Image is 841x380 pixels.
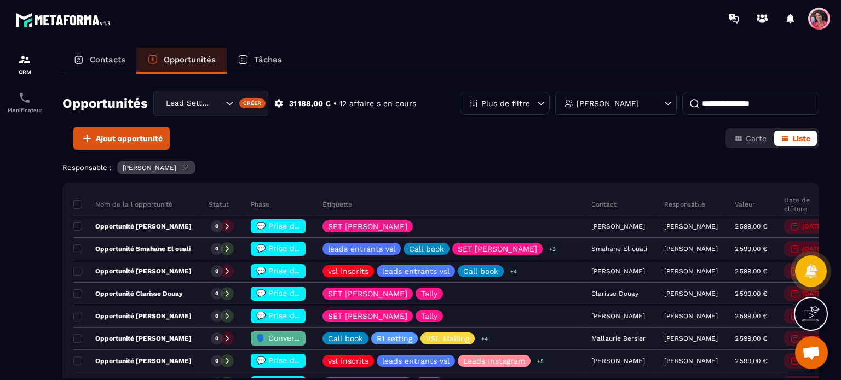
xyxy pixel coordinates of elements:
[664,357,718,365] p: [PERSON_NAME]
[545,243,560,255] p: +3
[3,69,47,75] p: CRM
[256,311,365,320] span: 💬 Prise de contact effectué
[506,266,521,277] p: +4
[784,196,829,213] p: Date de clôture
[458,245,537,253] p: SET [PERSON_NAME]
[73,356,192,365] p: Opportunité [PERSON_NAME]
[289,98,331,109] p: 31 188,00 €
[421,290,437,297] p: Tally
[735,312,767,320] p: 2 599,00 €
[136,48,227,74] a: Opportunités
[735,267,767,275] p: 2 599,00 €
[18,91,31,104] img: scheduler
[73,127,170,150] button: Ajout opportunité
[802,245,823,253] p: [DATE]
[735,223,767,230] p: 2 599,00 €
[591,200,617,209] p: Contact
[664,245,718,253] p: [PERSON_NAME]
[18,53,31,66] img: formation
[409,245,444,253] p: Call book
[62,92,148,114] h2: Opportunités
[463,357,525,365] p: Leads Instagram
[481,100,530,107] p: Plus de filtre
[382,267,450,275] p: leads entrants vsl
[256,221,365,230] span: 💬 Prise de contact effectué
[73,222,192,231] p: Opportunité [PERSON_NAME]
[577,100,639,107] p: [PERSON_NAME]
[795,336,828,369] div: Ouvrir le chat
[73,244,191,253] p: Opportunité Smahane El ouali
[62,163,112,172] p: Responsable :
[215,335,218,342] p: 0
[463,267,498,275] p: Call book
[664,223,718,230] p: [PERSON_NAME]
[328,335,363,342] p: Call book
[256,289,365,297] span: 💬 Prise de contact effectué
[735,200,755,209] p: Valeur
[328,245,395,253] p: leads entrants vsl
[802,335,823,342] p: [DATE]
[62,48,136,74] a: Contacts
[664,290,718,297] p: [PERSON_NAME]
[215,357,218,365] p: 0
[254,55,282,65] p: Tâches
[728,131,773,146] button: Carte
[215,290,218,297] p: 0
[73,200,172,209] p: Nom de la l'opportunité
[774,131,817,146] button: Liste
[802,223,823,230] p: [DATE]
[328,312,407,320] p: SET [PERSON_NAME]
[215,267,218,275] p: 0
[735,245,767,253] p: 2 599,00 €
[215,223,218,230] p: 0
[227,48,293,74] a: Tâches
[339,98,416,109] p: 12 affaire s en cours
[746,134,767,143] span: Carte
[533,355,548,367] p: +5
[382,357,450,365] p: leads entrants vsl
[153,91,268,116] div: Search for option
[426,335,469,342] p: VSL Mailing
[477,333,492,344] p: +4
[421,312,437,320] p: Tally
[73,334,192,343] p: Opportunité [PERSON_NAME]
[164,55,216,65] p: Opportunités
[664,335,718,342] p: [PERSON_NAME]
[96,133,163,144] span: Ajout opportunité
[322,200,352,209] p: Étiquette
[735,357,767,365] p: 2 599,00 €
[333,98,337,109] p: •
[328,357,368,365] p: vsl inscrits
[256,266,365,275] span: 💬 Prise de contact effectué
[256,356,365,365] span: 💬 Prise de contact effectué
[212,97,223,109] input: Search for option
[251,200,269,209] p: Phase
[735,290,767,297] p: 2 599,00 €
[123,164,176,172] p: [PERSON_NAME]
[735,335,767,342] p: 2 599,00 €
[163,97,212,109] span: Lead Setting
[3,83,47,121] a: schedulerschedulerPlanificateur
[3,107,47,113] p: Planificateur
[209,200,229,209] p: Statut
[328,290,407,297] p: SET [PERSON_NAME]
[15,10,114,30] img: logo
[256,334,353,342] span: 🗣️ Conversation en cours
[664,200,705,209] p: Responsable
[73,289,183,298] p: Opportunité Clarisse Douay
[256,244,365,253] span: 💬 Prise de contact effectué
[3,45,47,83] a: formationformationCRM
[215,245,218,253] p: 0
[73,267,192,276] p: Opportunité [PERSON_NAME]
[328,223,407,230] p: SET [PERSON_NAME]
[73,312,192,320] p: Opportunité [PERSON_NAME]
[377,335,412,342] p: R1 setting
[664,267,718,275] p: [PERSON_NAME]
[664,312,718,320] p: [PERSON_NAME]
[215,312,218,320] p: 0
[328,267,368,275] p: vsl inscrits
[792,134,810,143] span: Liste
[90,55,125,65] p: Contacts
[239,98,266,108] div: Créer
